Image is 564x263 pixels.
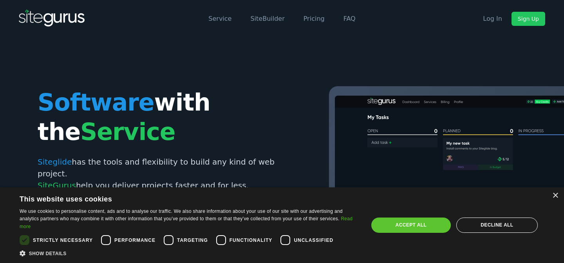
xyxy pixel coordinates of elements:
[38,181,76,190] span: SiteGurus
[20,192,339,204] div: This website uses cookies
[38,156,276,191] p: has the tools and flexibility to build any kind of web project. help you deliver projects faster ...
[177,237,208,244] span: Targeting
[38,89,154,116] span: Software
[20,209,343,222] span: We use cookies to personalise content, ads and to analyse our traffic. We also share information ...
[304,15,325,22] a: Pricing
[114,237,155,244] span: Performance
[512,12,545,26] a: Sign Up
[230,237,273,244] span: Functionality
[537,236,556,255] iframe: gist-messenger-bubble-iframe
[250,15,284,22] a: SiteBuilder
[20,249,358,257] div: Show details
[29,251,67,256] span: Show details
[343,15,356,22] a: FAQ
[38,157,72,167] span: Siteglide
[38,88,276,147] h1: with the
[552,193,558,199] div: Close
[371,218,451,232] div: Accept all
[80,118,175,145] span: Service
[33,237,93,244] span: Strictly necessary
[19,9,85,28] img: SiteGurus Logo
[456,218,538,232] div: Decline all
[294,237,333,244] span: Unclassified
[477,12,508,26] a: Log In
[208,15,231,22] a: Service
